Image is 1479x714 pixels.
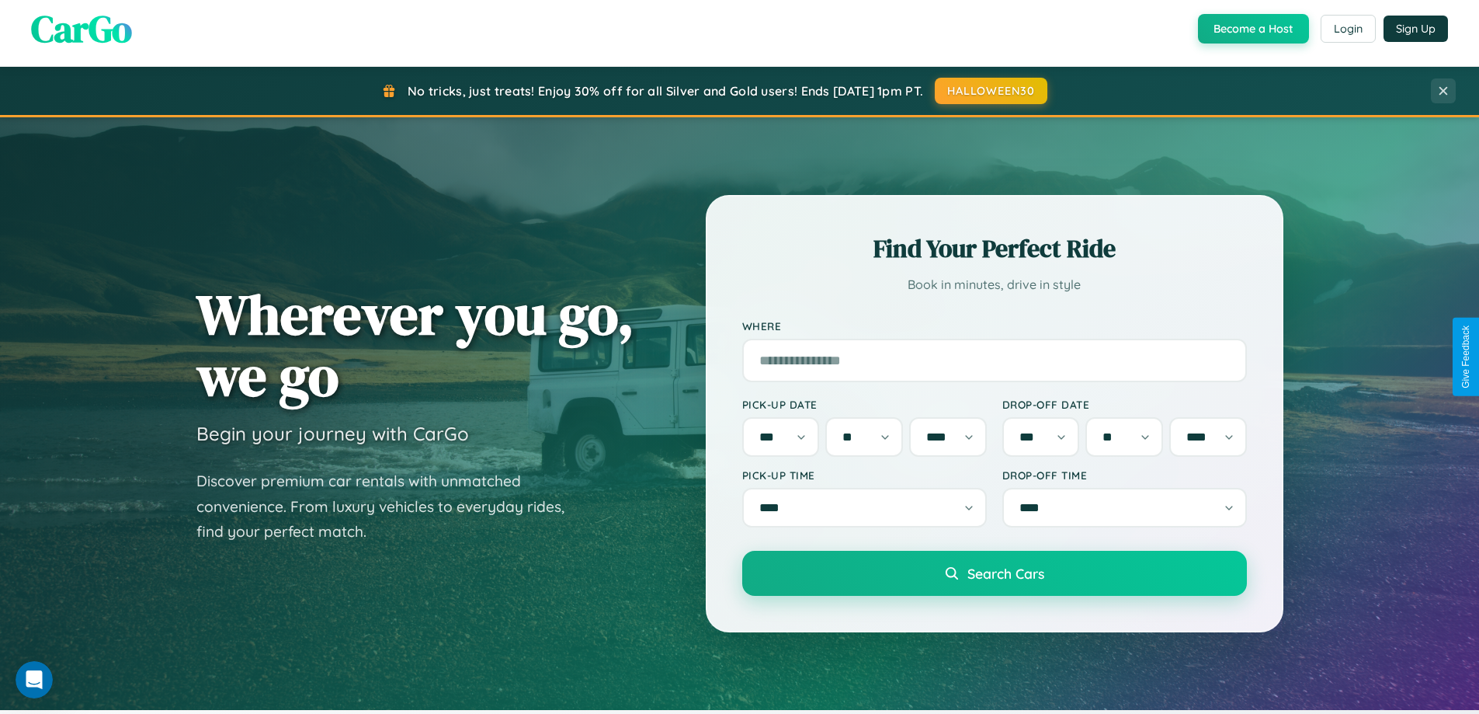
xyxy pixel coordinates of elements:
h1: Wherever you go, we go [196,284,634,406]
p: Book in minutes, drive in style [742,273,1247,296]
span: CarGo [31,3,132,54]
label: Drop-off Date [1002,398,1247,411]
iframe: Intercom live chat [16,661,53,698]
button: HALLOWEEN30 [935,78,1047,104]
label: Pick-up Time [742,468,987,482]
p: Discover premium car rentals with unmatched convenience. From luxury vehicles to everyday rides, ... [196,468,585,545]
button: Search Cars [742,551,1247,596]
button: Become a Host [1198,14,1309,44]
h3: Begin your journey with CarGo [196,422,469,445]
label: Where [742,319,1247,333]
span: Search Cars [967,565,1044,582]
label: Pick-up Date [742,398,987,411]
label: Drop-off Time [1002,468,1247,482]
button: Login [1321,15,1376,43]
button: Sign Up [1384,16,1448,42]
h2: Find Your Perfect Ride [742,232,1247,266]
span: No tricks, just treats! Enjoy 30% off for all Silver and Gold users! Ends [DATE] 1pm PT. [408,83,923,99]
div: Give Feedback [1460,326,1471,388]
